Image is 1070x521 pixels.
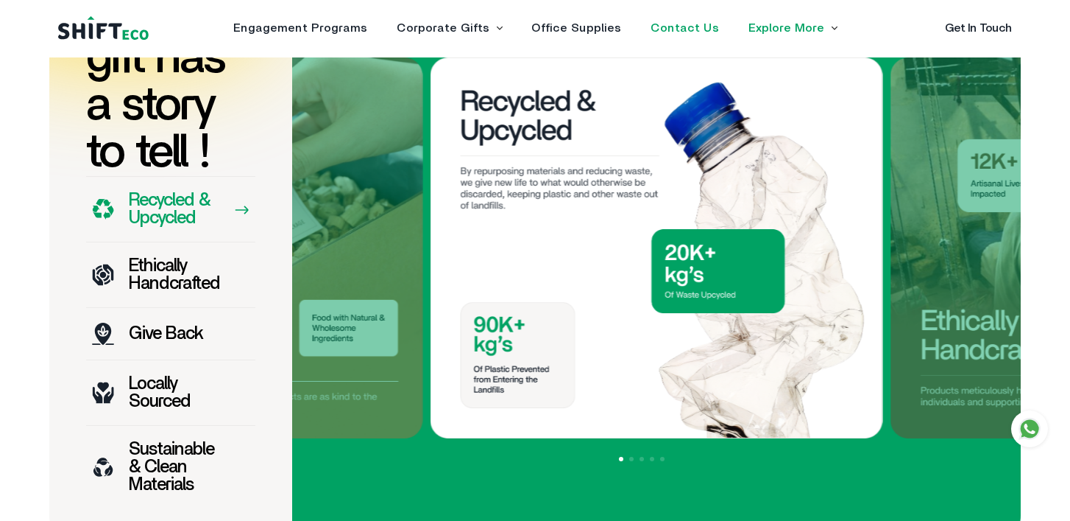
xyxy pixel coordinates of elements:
[129,325,202,343] p: Give Back
[129,441,220,494] p: Sustainable & Clean Materials
[129,375,220,410] p: Locally Sourced
[531,22,621,34] a: Office Supplies
[748,22,824,34] a: Explore More
[651,22,719,34] a: Contact Us
[129,192,220,227] p: Recycled & Upcycled
[397,22,489,34] a: Corporate Gifts
[129,257,220,293] p: Ethically Handcrafted
[233,22,367,34] a: Engagement Programs
[945,22,1012,34] a: Get In Touch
